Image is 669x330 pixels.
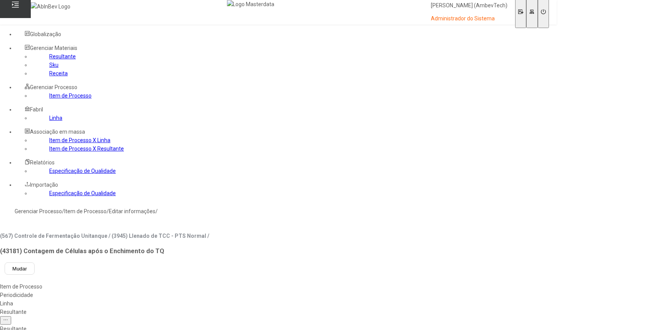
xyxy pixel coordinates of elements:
a: Linha [49,115,62,121]
button: Mudar [5,262,35,275]
a: Item de Processo X Resultante [49,146,124,152]
nz-breadcrumb-separator: / [155,208,158,214]
a: Resultante [49,53,76,60]
a: Item de Processo [49,93,92,99]
span: Associação em massa [30,129,85,135]
a: Especificação de Qualidade [49,190,116,196]
a: Especificação de Qualidade [49,168,116,174]
a: Sku [49,62,58,68]
a: Item de Processo [64,208,107,214]
nz-breadcrumb-separator: / [107,208,109,214]
a: Editar informações [109,208,155,214]
img: AbInBev Logo [31,2,70,11]
p: [PERSON_NAME] (AmbevTech) [431,2,507,10]
span: Gerenciar Materiais [30,45,77,51]
nz-breadcrumb-separator: / [62,208,64,214]
a: Item de Processo X Linha [49,137,110,143]
span: Mudar [12,266,27,272]
span: Fabril [30,106,43,113]
a: Gerenciar Processo [15,208,62,214]
span: Gerenciar Processo [30,84,77,90]
p: Administrador do Sistema [431,15,507,23]
span: Importação [30,182,58,188]
span: Globalização [30,31,61,37]
a: Receita [49,70,68,76]
span: Relatórios [30,159,55,166]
